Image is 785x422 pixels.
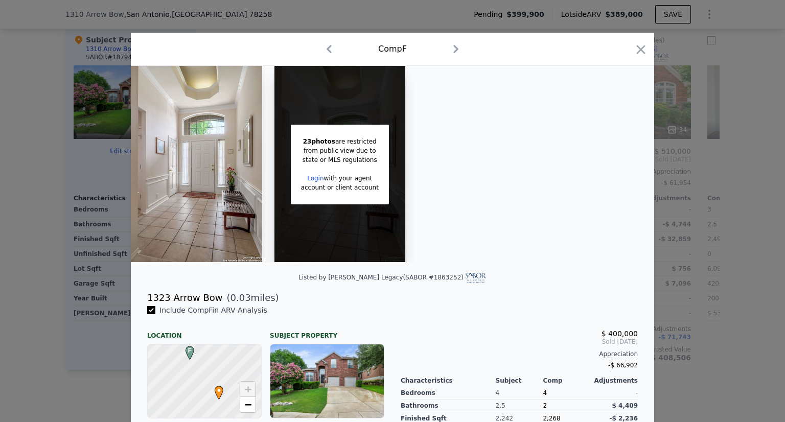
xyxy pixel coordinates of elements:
a: Zoom out [240,397,256,412]
div: 1323 Arrow Bow [147,291,222,305]
span: F [183,346,197,355]
span: • [212,383,226,398]
div: Bedrooms [401,387,496,400]
img: Property Img [131,66,262,262]
span: 0.03 [230,292,251,303]
span: 23 photos [303,138,335,145]
div: Appreciation [401,350,638,358]
div: Listed by [PERSON_NAME] Legacy (SABOR #1863252) [298,274,487,281]
span: Sold [DATE] [401,338,638,346]
div: Subject Property [270,323,384,340]
a: Zoom in [240,382,256,397]
div: Subject [496,377,543,385]
div: Location [147,323,262,340]
div: • [212,386,218,392]
div: are restricted [301,137,379,146]
span: 4 [543,389,547,396]
span: 2,268 [543,415,560,422]
span: + [245,383,251,395]
span: $ 4,409 [612,402,638,409]
div: Comp [543,377,590,385]
span: $ 400,000 [602,330,638,338]
div: 2.5 [496,400,543,412]
div: 4 [496,387,543,400]
div: 2 [543,400,590,412]
span: Include Comp F in ARV Analysis [155,306,271,314]
span: − [245,398,251,411]
img: SABOR Logo [466,273,487,283]
span: ( miles) [222,291,279,305]
div: Adjustments [590,377,638,385]
div: Characteristics [401,377,496,385]
div: from public view due to [301,146,379,155]
div: - [590,387,638,400]
div: Comp F [378,43,407,55]
div: F [183,346,189,352]
span: -$ 2,236 [610,415,638,422]
div: Bathrooms [401,400,496,412]
span: with your agent [324,175,373,182]
div: account or client account [301,183,379,192]
span: -$ 66,902 [608,362,638,369]
a: Login [307,175,324,182]
div: state or MLS regulations [301,155,379,165]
